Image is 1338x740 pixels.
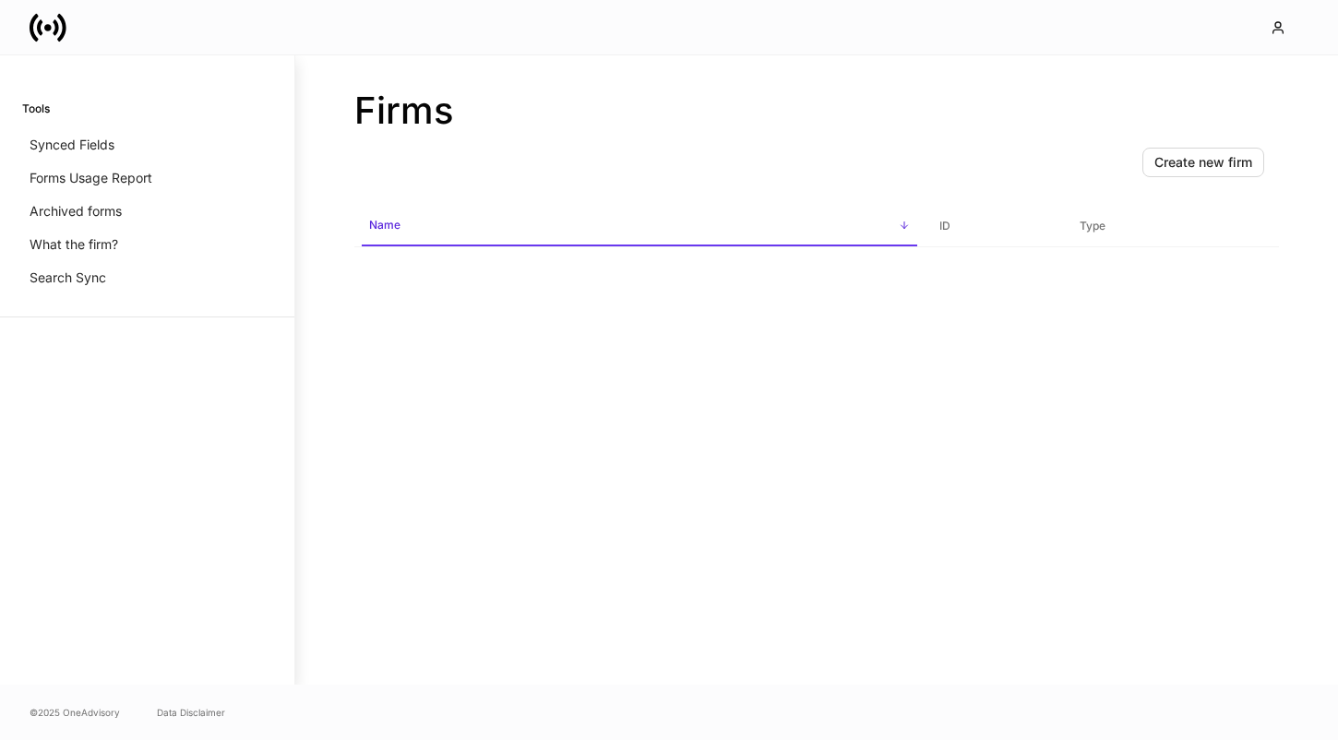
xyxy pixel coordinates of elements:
h2: Firms [354,89,1279,133]
a: Archived forms [22,195,272,228]
a: Synced Fields [22,128,272,161]
h6: Tools [22,100,50,117]
p: What the firm? [30,235,118,254]
a: Search Sync [22,261,272,294]
a: Data Disclaimer [157,705,225,720]
h6: Name [369,216,400,233]
p: Forms Usage Report [30,169,152,187]
div: Create new firm [1154,153,1252,172]
span: Name [362,207,917,246]
span: © 2025 OneAdvisory [30,705,120,720]
a: What the firm? [22,228,272,261]
span: ID [932,208,1057,245]
p: Archived forms [30,202,122,221]
span: Type [1072,208,1272,245]
p: Synced Fields [30,136,114,154]
p: Search Sync [30,269,106,287]
button: Create new firm [1142,148,1264,177]
a: Forms Usage Report [22,161,272,195]
h6: ID [939,217,950,234]
h6: Type [1080,217,1105,234]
